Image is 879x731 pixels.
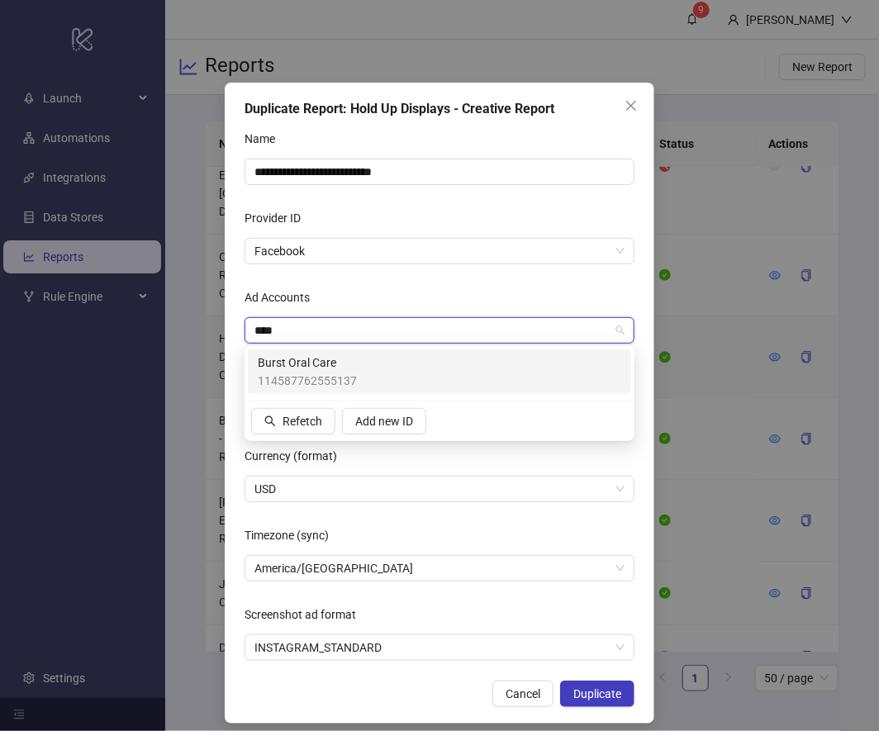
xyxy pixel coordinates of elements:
button: Add new ID [342,408,426,434]
label: Timezone (sync) [245,522,340,548]
span: Burst Oral Care [258,354,357,372]
span: Cancel [506,687,540,700]
div: Burst Oral Care [248,349,631,394]
span: USD [254,477,625,501]
button: Duplicate [560,681,634,707]
button: Close [618,93,644,119]
label: Provider ID [245,205,311,231]
span: Add new ID [355,415,413,428]
label: Name [245,126,286,152]
label: Screenshot ad format [245,601,367,628]
input: Name [245,159,634,185]
button: Refetch [251,408,335,434]
span: 114587762555137 [258,372,357,390]
input: Ad Accounts [254,320,280,340]
span: Refetch [283,415,322,428]
div: Duplicate Report: Hold Up Displays - Creative Report [245,99,634,119]
span: America/Denver [254,556,625,581]
label: Currency (format) [245,443,348,469]
span: Facebook [254,239,625,263]
label: Ad Accounts [245,284,321,311]
span: INSTAGRAM_STANDARD [254,635,625,660]
span: Duplicate [573,687,621,700]
span: search [264,415,276,427]
span: close [625,99,638,112]
button: Cancel [492,681,554,707]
